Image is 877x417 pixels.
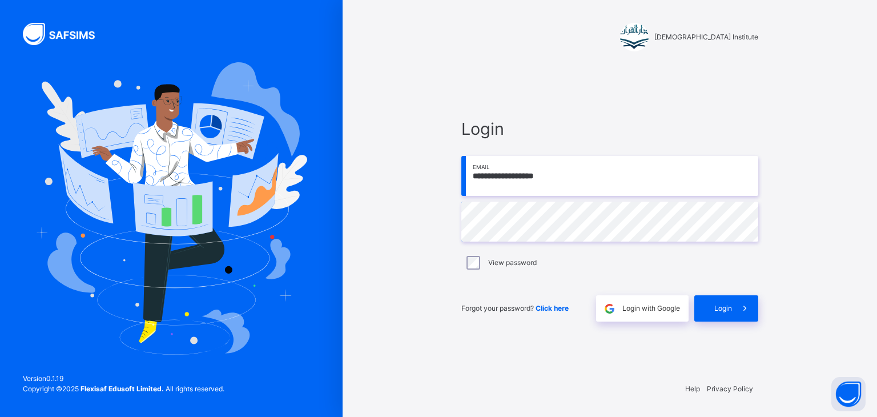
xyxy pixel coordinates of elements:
span: Forgot your password? [461,304,569,312]
a: Click here [536,304,569,312]
strong: Flexisaf Edusoft Limited. [81,384,164,393]
span: [DEMOGRAPHIC_DATA] Institute [654,32,758,42]
img: SAFSIMS Logo [23,23,108,45]
span: Login [714,303,732,314]
a: Privacy Policy [707,384,753,393]
button: Open asap [831,377,866,411]
span: Version 0.1.19 [23,374,224,384]
img: google.396cfc9801f0270233282035f929180a.svg [603,302,616,315]
span: Copyright © 2025 All rights reserved. [23,384,224,393]
label: View password [488,258,537,268]
span: Login with Google [622,303,680,314]
span: Login [461,117,758,141]
img: Hero Image [35,62,307,355]
a: Help [685,384,700,393]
